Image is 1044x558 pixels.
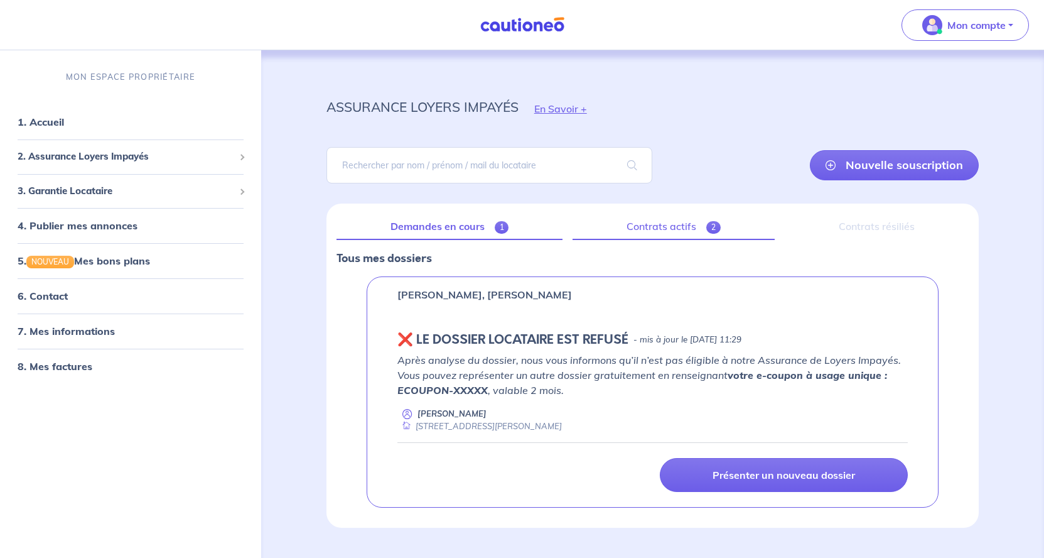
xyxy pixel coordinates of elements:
div: 2. Assurance Loyers Impayés [5,145,256,169]
p: [PERSON_NAME], [PERSON_NAME] [397,287,572,302]
div: 6. Contact [5,283,256,309]
button: En Savoir + [519,90,603,127]
p: assurance loyers impayés [326,96,519,118]
p: Tous mes dossiers [336,250,969,266]
button: illu_account_valid_menu.svgMon compte [901,9,1029,41]
a: Demandes en cours1 [336,214,563,240]
span: 2 [706,221,721,234]
a: Nouvelle souscription [810,150,979,180]
span: 3. Garantie Locataire [18,183,234,198]
p: MON ESPACE PROPRIÉTAIRE [66,71,195,83]
p: - mis à jour le [DATE] 11:29 [633,334,741,346]
span: 1 [495,221,509,234]
a: 1. Accueil [18,116,64,128]
div: state: REJECTED, Context: NEW,MAYBE-CERTIFICATE,COLOCATION,LESSOR-DOCUMENTS [397,332,908,347]
div: 8. Mes factures [5,354,256,379]
p: [PERSON_NAME] [417,408,487,420]
p: Mon compte [947,18,1006,33]
div: 1. Accueil [5,109,256,134]
a: Contrats actifs2 [573,214,775,240]
span: 2. Assurance Loyers Impayés [18,150,234,164]
span: search [612,148,652,183]
a: 6. Contact [18,290,68,302]
a: 7. Mes informations [18,325,115,337]
a: 4. Publier mes annonces [18,219,137,232]
div: 3. Garantie Locataire [5,178,256,203]
h5: ❌️️ LE DOSSIER LOCATAIRE EST REFUSÉ [397,332,628,347]
a: 8. Mes factures [18,360,92,373]
input: Rechercher par nom / prénom / mail du locataire [326,147,653,183]
a: 5.NOUVEAUMes bons plans [18,254,150,267]
div: 5.NOUVEAUMes bons plans [5,248,256,273]
p: Présenter un nouveau dossier [713,469,855,481]
img: Cautioneo [475,17,569,33]
div: 4. Publier mes annonces [5,213,256,238]
p: Après analyse du dossier, nous vous informons qu’il n’est pas éligible à notre Assurance de Loyer... [397,353,908,398]
a: Présenter un nouveau dossier [660,458,908,492]
img: illu_account_valid_menu.svg [922,15,942,35]
div: 7. Mes informations [5,319,256,344]
div: [STREET_ADDRESS][PERSON_NAME] [397,420,562,432]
